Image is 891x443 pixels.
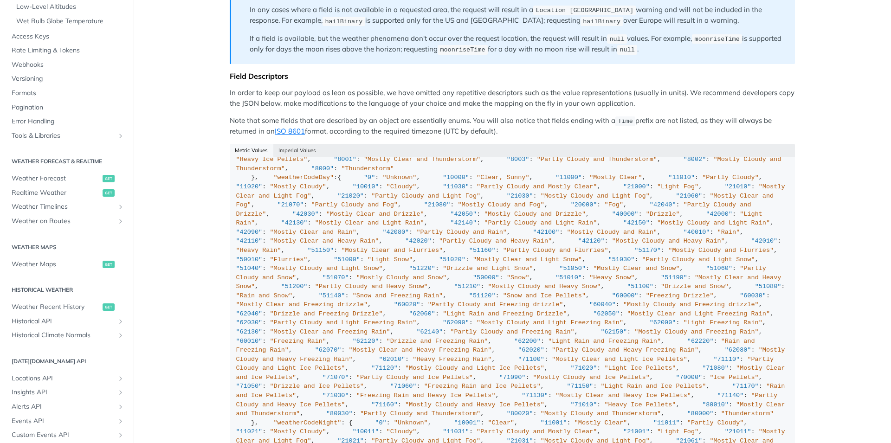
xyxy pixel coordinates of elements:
[236,328,263,335] span: "62130"
[620,46,634,53] span: null
[387,338,488,345] span: "Drizzle and Freezing Rain"
[627,283,653,290] span: "51100"
[717,229,740,236] span: "Rain"
[236,238,263,244] span: "42110"
[12,188,100,198] span: Realtime Weather
[325,18,362,25] span: hailBinary
[341,165,394,172] span: "Thunderstorm"
[623,428,650,435] span: "21001"
[477,428,597,435] span: "Partly Cloudy and Mostly Clear"
[356,374,473,381] span: "Partly Cloudy and Ice Pellets"
[270,428,326,435] span: "Mostly Cloudy"
[541,419,567,426] span: "11001"
[555,392,691,399] span: "Mostly Clear and Heavy Ice Pellets"
[706,211,732,218] span: "42000"
[117,203,124,211] button: Show subpages for Weather Timelines
[537,156,657,163] span: "Partly Cloudy and Thunderstorm"
[552,347,698,353] span: "Partly Cloudy and Heavy Freezing Rain"
[634,328,758,335] span: "Mostly Cloudy and Freezing Rain"
[713,356,740,363] span: "71110"
[117,318,124,325] button: Show subpages for Historical API
[236,256,263,263] span: "50010"
[439,256,465,263] span: "51020"
[657,183,698,190] span: "Light Fog"
[334,156,356,163] span: "8001"
[236,292,293,299] span: "Rain and Snow"
[702,174,759,181] span: "Partly Cloudy"
[7,300,127,314] a: Weather Recent Historyget
[499,374,526,381] span: "71090"
[315,283,428,290] span: "Partly Cloudy and Heavy Snow"
[236,310,263,317] span: "62040"
[7,44,127,58] a: Rate Limiting & Tokens
[12,402,115,411] span: Alerts API
[353,292,443,299] span: "Snow and Freezing Rain"
[608,256,635,263] span: "51030"
[473,274,499,281] span: "50000"
[103,189,115,197] span: get
[575,419,627,426] span: "Mostly Clear"
[454,419,480,426] span: "10001"
[612,211,639,218] span: "40000"
[488,283,600,290] span: "Mostly Cloudy and Heavy Snow"
[12,117,124,126] span: Error Handling
[732,383,759,390] span: "71170"
[653,419,680,426] span: "11011"
[578,238,605,244] span: "42120"
[16,17,124,26] span: Wet Bulb Globe Temperature
[353,428,379,435] span: "10011"
[657,219,770,226] span: "Mostly Cloudy and Light Rain"
[443,174,469,181] span: "10000"
[7,115,127,128] a: Error Handling
[409,265,435,272] span: "51220"
[559,265,586,272] span: "51050"
[315,347,342,353] span: "62070"
[12,89,124,98] span: Formats
[12,14,127,28] a: Wet Bulb Globe Temperature
[740,292,766,299] span: "60030"
[292,211,319,218] span: "42030"
[706,265,732,272] span: "51060"
[12,202,115,212] span: Weather Timelines
[275,127,305,135] a: ISO 8601
[650,319,676,326] span: "62000"
[12,74,124,83] span: Versioning
[634,247,661,254] span: "51170"
[439,238,552,244] span: "Partly Cloudy and Heavy Rain"
[12,46,124,55] span: Rate Limiting & Tokens
[337,193,364,199] span: "21020"
[12,417,115,426] span: Events API
[702,401,729,408] span: "80010"
[103,303,115,311] span: get
[405,401,544,408] span: "Mostly Cloudy and Heavy Ice Pellets"
[668,174,695,181] span: "11010"
[755,283,781,290] span: "51080"
[646,211,680,218] span: "Drizzle"
[270,310,382,317] span: "Drizzle and Freezing Drizzle"
[382,174,416,181] span: "Unknown"
[627,310,770,317] span: "Mostly Clear and Light Freezing Rain"
[684,156,706,163] span: "8002"
[356,392,496,399] span: "Freezing Rain and Heavy Ice Pellets"
[600,328,627,335] span: "62150"
[12,388,115,397] span: Insights API
[605,401,676,408] span: "Heavy Ice Pellets"
[270,238,379,244] span: "Mostly Clear and Heavy Rain"
[618,118,633,125] span: Time
[552,356,687,363] span: "Mostly Clear and Light Ice Pellets"
[405,365,544,372] span: "Mostly Cloudy and Light Ice Pellets"
[507,193,533,199] span: "21030"
[334,256,360,263] span: "51000"
[236,265,263,272] span: "51040"
[353,183,379,190] span: "10010"
[7,157,127,166] h2: Weather Forecast & realtime
[469,247,496,254] span: "51160"
[12,60,124,70] span: Webhooks
[341,247,443,254] span: "Mostly Clear and Flurries"
[353,338,379,345] span: "62120"
[518,356,544,363] span: "71100"
[103,175,115,182] span: get
[473,256,582,263] span: "Mostly Clear and Light Snow"
[443,428,469,435] span: "11031"
[440,46,485,53] span: moonriseTime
